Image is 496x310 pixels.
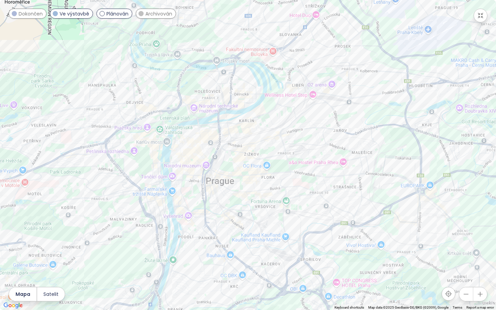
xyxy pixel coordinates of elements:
[2,301,24,310] img: Google
[9,287,37,301] button: Mapa
[368,306,448,309] span: Map data ©2025 GeoBasis-DE/BKG (©2009), Google
[15,290,30,298] span: Mapa
[19,10,43,18] span: Dokončen
[37,287,65,301] button: Satelit
[60,10,89,18] span: Ve výstavbě
[334,305,364,310] button: Keyboard shortcuts
[43,290,59,298] span: Satelit
[2,301,24,310] a: Open this area in Google Maps (opens a new window)
[466,306,494,309] a: Report a map error
[453,306,462,309] a: Terms (opens in new tab)
[145,10,172,18] span: Archivován
[106,10,128,18] span: Plánován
